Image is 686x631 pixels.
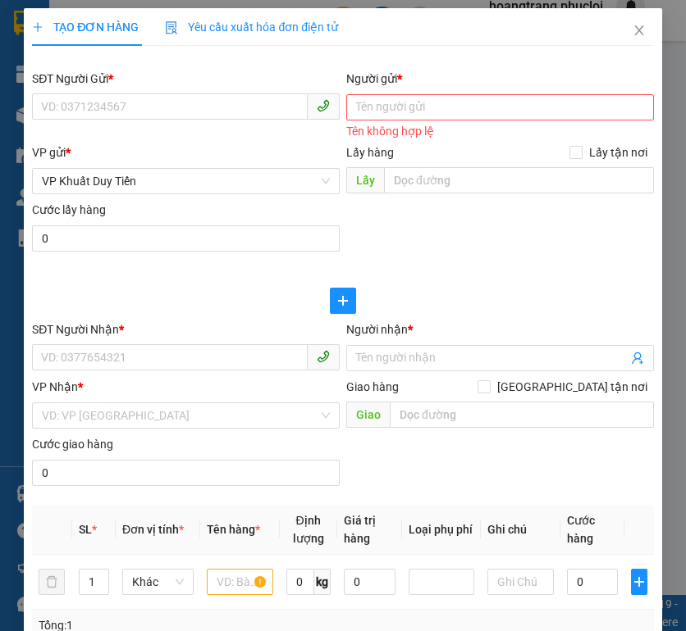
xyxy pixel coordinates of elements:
span: Lấy tận nơi [583,143,654,161]
span: user-add [631,352,644,365]
span: TẠO ĐƠN HÀNG [32,20,139,34]
div: Tên không hợp lệ [346,122,654,141]
input: Ghi Chú [487,569,553,595]
span: plus [632,575,646,588]
input: Dọc đường [390,402,654,428]
span: Lấy hàng [346,146,394,159]
span: Giao [346,402,390,428]
span: Lấy [346,167,384,193]
button: delete [39,569,65,595]
button: plus [631,569,647,595]
span: [GEOGRAPHIC_DATA] tận nơi [491,378,654,396]
span: Tên hàng [207,523,260,536]
th: Ghi chú [481,505,560,555]
label: Cước lấy hàng [32,203,106,216]
span: SL [79,523,92,536]
span: VP Khuất Duy Tiến [42,169,330,193]
span: plus [32,21,43,33]
b: GỬI : VP Khuất Duy Tiến [21,119,265,146]
div: Người gửi [346,70,654,88]
li: Hotline: 02386655777, 02462925925, 0944789456 [153,61,686,81]
button: plus [330,288,356,314]
img: icon [165,21,178,34]
input: Cước giao hàng [32,460,340,486]
label: Cước giao hàng [32,438,113,451]
input: Dọc đường [384,167,654,193]
span: Định lượng [293,514,324,545]
span: kg [314,569,331,595]
div: VP gửi [32,143,340,161]
span: Yêu cầu xuất hóa đơn điện tử [165,20,338,34]
div: SĐT Người Gửi [32,70,340,88]
span: Đơn vị tính [122,523,184,536]
span: Giá trị hàng [344,514,376,545]
span: Khác [132,570,184,594]
span: phone [317,99,330,112]
button: Close [616,8,662,54]
div: SĐT Người Nhận [32,320,340,338]
span: close [633,24,646,37]
div: Người nhận [346,320,654,338]
span: Cước hàng [567,514,595,545]
span: plus [331,294,355,307]
th: Loại phụ phí [402,505,481,555]
span: Giao hàng [346,380,399,393]
input: 0 [344,569,396,595]
img: logo.jpg [21,20,103,102]
input: Cước lấy hàng [32,225,340,252]
span: VP Nhận [32,380,78,393]
li: [PERSON_NAME], [PERSON_NAME] [153,40,686,61]
input: VD: Bàn, Ghế [207,569,272,595]
span: phone [317,350,330,363]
